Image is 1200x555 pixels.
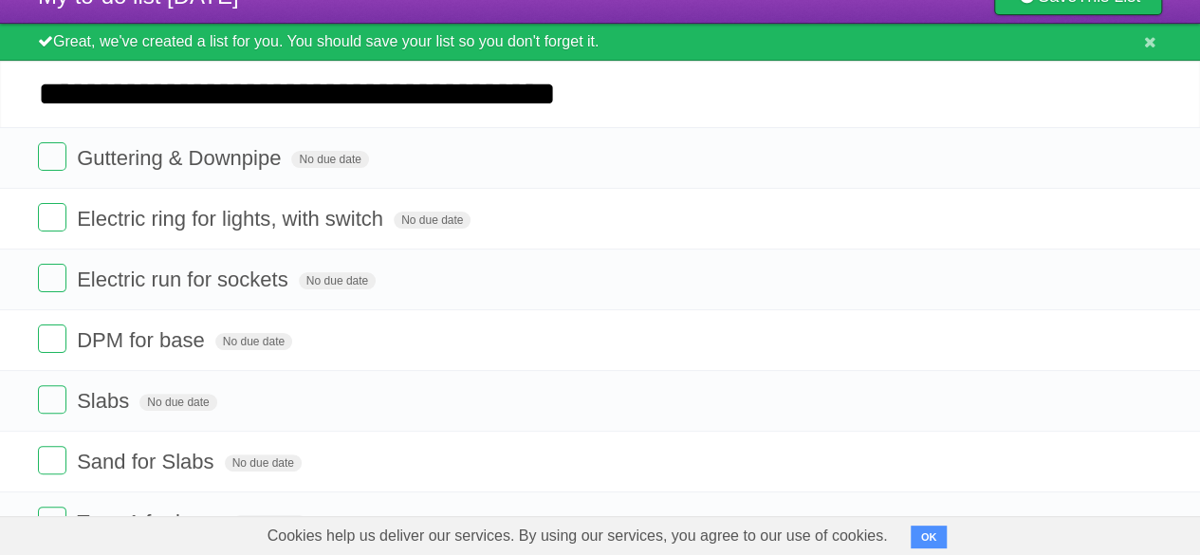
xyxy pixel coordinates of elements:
[215,333,292,350] span: No due date
[225,454,302,472] span: No due date
[394,212,471,229] span: No due date
[38,385,66,414] label: Done
[249,517,907,555] span: Cookies help us deliver our services. By using our services, you agree to our use of cookies.
[299,272,376,289] span: No due date
[38,203,66,231] label: Done
[77,328,210,352] span: DPM for base
[77,450,218,473] span: Sand for Slabs
[77,268,293,291] span: Electric run for sockets
[38,264,66,292] label: Done
[911,526,948,548] button: OK
[77,510,226,534] span: Type 1 for base
[77,207,388,231] span: Electric ring for lights, with switch
[38,142,66,171] label: Done
[38,446,66,474] label: Done
[139,394,216,411] span: No due date
[77,146,286,170] span: Guttering & Downpipe
[291,151,368,168] span: No due date
[38,507,66,535] label: Done
[77,389,134,413] span: Slabs
[38,324,66,353] label: Done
